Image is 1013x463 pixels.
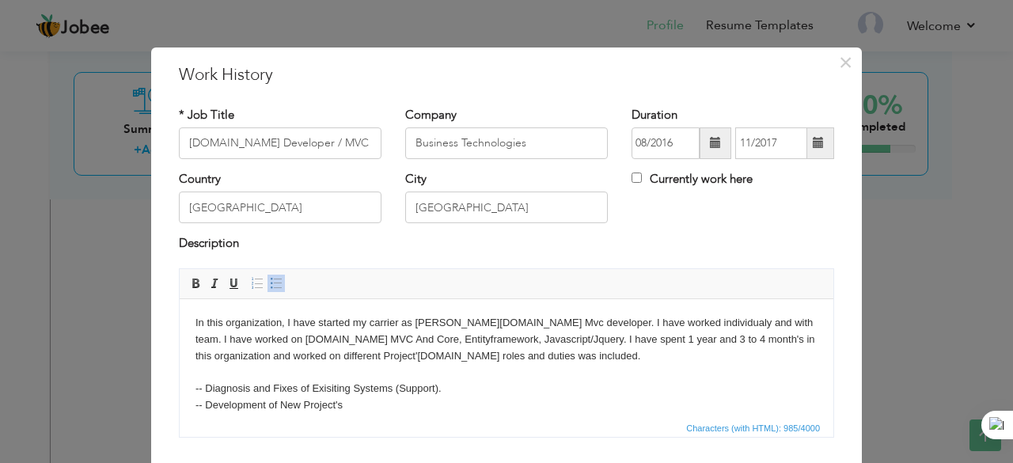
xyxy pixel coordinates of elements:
[735,127,807,159] input: Present
[179,107,234,123] label: * Job Title
[632,171,753,188] label: Currently work here
[839,48,852,77] span: ×
[249,275,266,292] a: Insert/Remove Numbered List
[179,171,221,188] label: Country
[16,16,638,362] body: In this organization, I have started my carrier as [PERSON_NAME][DOMAIN_NAME] Mvc developer. I ha...
[267,275,285,292] a: Insert/Remove Bulleted List
[225,275,242,292] a: Underline
[632,127,700,159] input: From
[179,235,239,252] label: Description
[683,421,823,435] span: Characters (with HTML): 985/4000
[833,50,858,75] button: Close
[405,107,457,123] label: Company
[180,299,833,418] iframe: Rich Text Editor, workEditor
[179,63,834,87] h3: Work History
[683,421,825,435] div: Statistics
[187,275,204,292] a: Bold
[632,173,642,183] input: Currently work here
[405,171,427,188] label: City
[632,107,677,123] label: Duration
[206,275,223,292] a: Italic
